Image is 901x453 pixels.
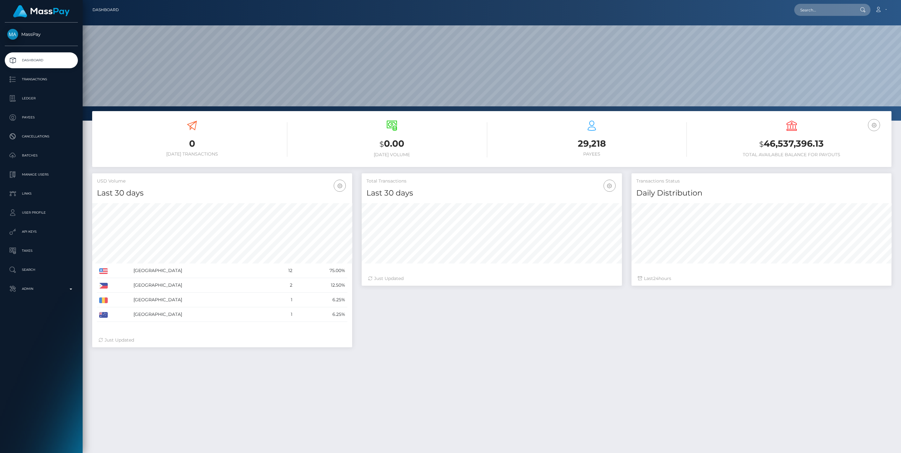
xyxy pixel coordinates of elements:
[7,56,75,65] p: Dashboard
[497,137,687,150] h3: 29,218
[295,263,348,278] td: 75.00%
[7,208,75,217] p: User Profile
[7,94,75,103] p: Ledger
[97,178,347,184] h5: USD Volume
[636,188,887,199] h4: Daily Distribution
[5,186,78,202] a: Links
[7,189,75,198] p: Links
[7,284,75,294] p: Admin
[7,265,75,275] p: Search
[5,52,78,68] a: Dashboard
[759,140,764,149] small: $
[7,170,75,179] p: Manage Users
[5,31,78,37] span: MassPay
[366,178,617,184] h5: Total Transactions
[99,297,108,303] img: RO.png
[7,227,75,236] p: API Keys
[653,276,659,281] span: 24
[272,307,294,322] td: 1
[131,307,272,322] td: [GEOGRAPHIC_DATA]
[295,307,348,322] td: 6.25%
[7,75,75,84] p: Transactions
[272,263,294,278] td: 12
[13,5,70,17] img: MassPay Logo
[272,293,294,307] td: 1
[295,278,348,293] td: 12.50%
[97,188,347,199] h4: Last 30 days
[5,148,78,163] a: Batches
[272,278,294,293] td: 2
[497,151,687,157] h6: Payees
[92,3,119,17] a: Dashboard
[99,312,108,318] img: AU.png
[131,263,272,278] td: [GEOGRAPHIC_DATA]
[7,113,75,122] p: Payees
[5,167,78,183] a: Manage Users
[7,132,75,141] p: Cancellations
[5,110,78,125] a: Payees
[97,137,287,150] h3: 0
[379,140,384,149] small: $
[368,275,615,282] div: Just Updated
[99,283,108,289] img: PH.png
[297,137,487,150] h3: 0.00
[131,293,272,307] td: [GEOGRAPHIC_DATA]
[366,188,617,199] h4: Last 30 days
[99,268,108,274] img: US.png
[5,129,78,144] a: Cancellations
[5,281,78,297] a: Admin
[99,337,346,343] div: Just Updated
[794,4,854,16] input: Search...
[5,205,78,221] a: User Profile
[5,90,78,106] a: Ledger
[7,29,18,40] img: MassPay
[97,151,287,157] h6: [DATE] Transactions
[297,152,487,157] h6: [DATE] Volume
[7,246,75,256] p: Taxes
[5,243,78,259] a: Taxes
[696,137,887,150] h3: 46,537,396.13
[636,178,887,184] h5: Transactions Status
[7,151,75,160] p: Batches
[5,71,78,87] a: Transactions
[638,275,885,282] div: Last hours
[5,262,78,278] a: Search
[131,278,272,293] td: [GEOGRAPHIC_DATA]
[5,224,78,240] a: API Keys
[696,152,887,157] h6: Total Available Balance for Payouts
[295,293,348,307] td: 6.25%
